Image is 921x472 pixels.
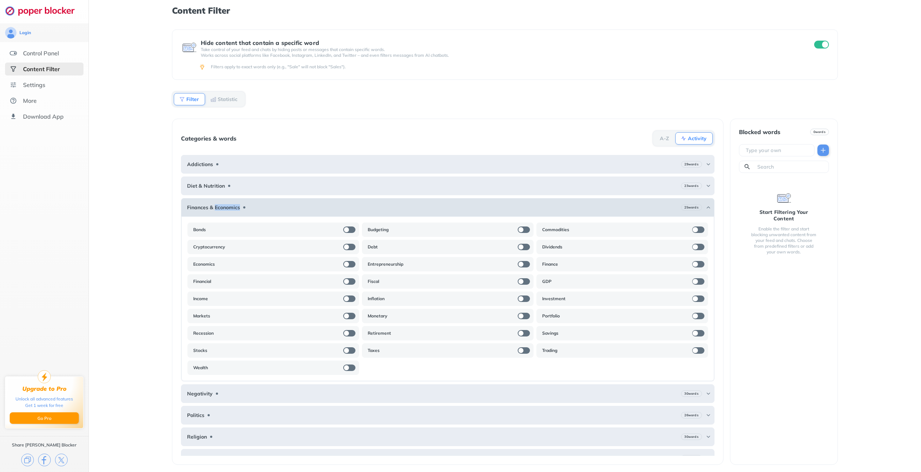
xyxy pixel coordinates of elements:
b: Markets [193,313,210,319]
img: settings.svg [10,81,17,88]
b: Politics [187,412,204,418]
div: Download App [23,113,64,120]
b: Recession [193,330,214,336]
img: social-selected.svg [10,65,17,73]
div: More [23,97,37,104]
button: Go Pro [10,412,79,424]
b: Entrepreneurship [368,261,403,267]
p: Works across social platforms like Facebook, Instagram, LinkedIn, and Twitter – and even filters ... [201,52,801,58]
b: Investment [542,296,566,302]
b: Debt [368,244,378,250]
div: Settings [23,81,45,88]
div: Blocked words [739,129,780,135]
b: Stocks [193,348,207,353]
img: features.svg [10,50,17,57]
b: Commodities [542,227,569,233]
b: A-Z [660,136,669,141]
img: Activity [681,136,686,141]
b: Economics [193,261,215,267]
div: Enable the filter and start blocking unwanted content from your feed and chats. Choose from prede... [750,226,817,255]
img: copy.svg [21,454,34,466]
b: Activity [688,136,707,141]
p: Take control of your feed and chats by hiding posts or messages that contain specific words. [201,47,801,52]
b: Diet & Nutrition [187,183,225,189]
h1: Content Filter [172,6,838,15]
b: 26 words [684,413,698,418]
div: Login [19,30,31,36]
input: Type your own [745,147,811,154]
b: Addictions [187,161,213,167]
b: Taxes [368,348,380,353]
b: Religion [187,434,207,440]
input: Search [757,163,826,170]
b: Bonds [193,227,206,233]
b: Fiscal [368,279,379,284]
b: 23 words [684,183,698,188]
img: facebook.svg [38,454,51,466]
b: Budgeting [368,227,389,233]
div: Unlock all advanced features [15,396,73,402]
b: Sports & Exercise [187,455,230,461]
img: avatar.svg [5,27,17,38]
div: Start Filtering Your Content [750,209,817,222]
b: Income [193,296,208,302]
div: Control Panel [23,50,59,57]
div: Get 1 week for free [25,402,63,409]
b: Cryptocurrency [193,244,225,250]
div: Categories & words [181,135,236,142]
b: Savings [542,330,558,336]
b: Monetary [368,313,387,319]
b: 25 words [684,205,698,210]
div: Content Filter [23,65,60,73]
img: Statistic [210,96,216,102]
b: Dividends [542,244,562,250]
div: Share [PERSON_NAME] Blocker [12,442,77,448]
div: Filters apply to exact words only (e.g., "Sale" will not block "Sales"). [211,64,827,70]
img: download-app.svg [10,113,17,120]
b: 30 words [684,434,698,439]
b: Wealth [193,365,208,371]
b: Inflation [368,296,385,302]
b: Retirement [368,330,391,336]
img: x.svg [55,454,68,466]
div: Upgrade to Pro [22,385,67,392]
b: 29 words [684,162,698,167]
b: GDP [542,279,552,284]
b: Finances & Economics [187,205,240,210]
b: Portfolio [542,313,560,319]
b: Statistic [218,97,237,101]
img: Filter [179,96,185,102]
b: Trading [542,348,557,353]
b: 0 words [813,129,826,134]
img: upgrade-to-pro.svg [38,370,51,383]
div: Hide content that contain a specific word [201,40,801,46]
b: Finance [542,261,558,267]
b: Negativity [187,391,213,397]
img: logo-webpage.svg [5,6,82,16]
img: about.svg [10,97,17,104]
b: Filter [186,97,199,101]
b: 30 words [684,391,698,396]
b: Financial [193,279,211,284]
